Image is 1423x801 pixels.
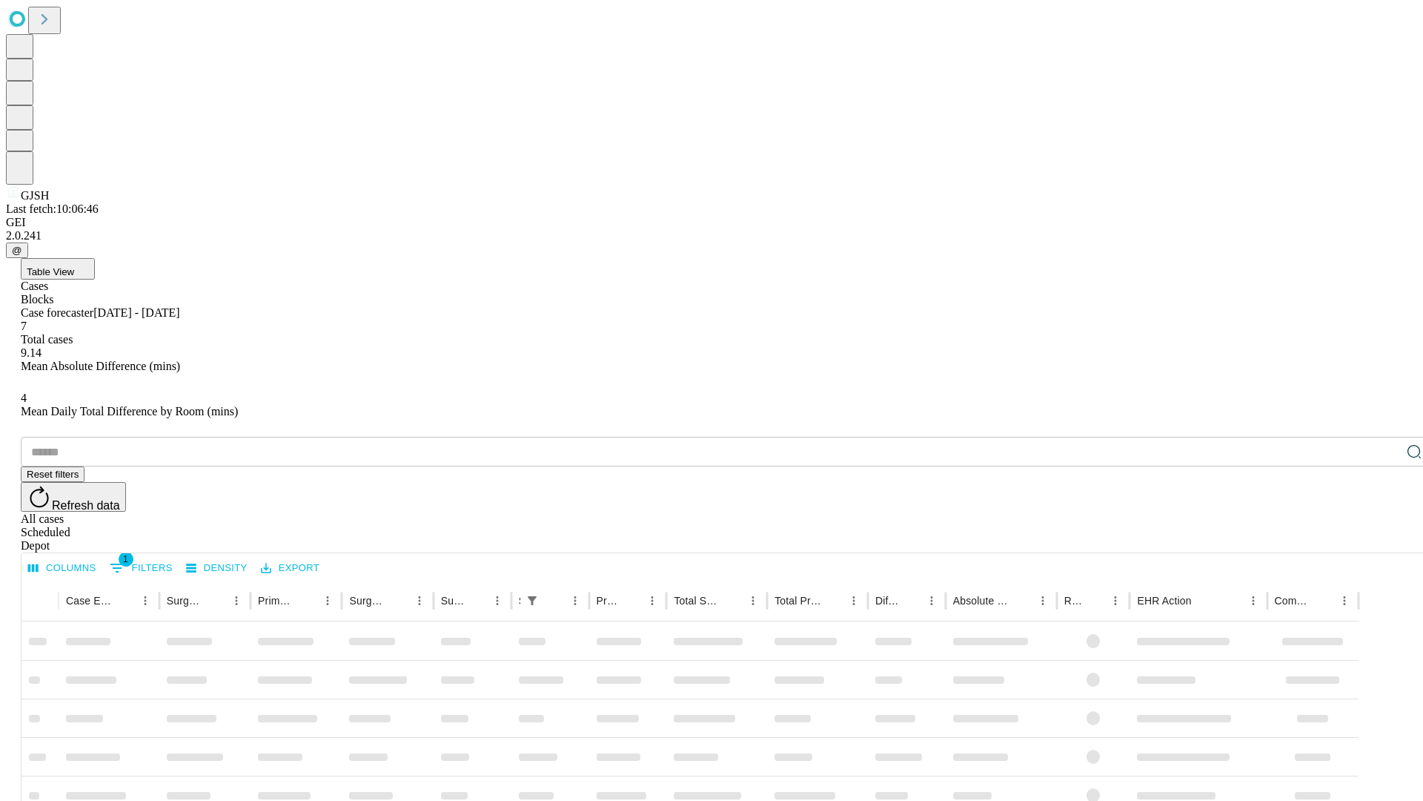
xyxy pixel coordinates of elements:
button: Sort [1012,590,1032,611]
button: Show filters [522,590,543,611]
div: Surgery Date [441,595,465,607]
span: 4 [21,392,27,404]
button: Sort [296,590,317,611]
button: Sort [1084,590,1105,611]
button: Select columns [24,557,100,580]
button: Menu [743,590,763,611]
div: Total Scheduled Duration [674,595,720,607]
button: Menu [565,590,586,611]
span: 1 [119,552,133,567]
button: Menu [843,590,864,611]
button: Reset filters [21,467,84,482]
span: @ [12,245,22,256]
div: Predicted In Room Duration [597,595,620,607]
span: 9.14 [21,346,42,359]
div: 1 active filter [522,590,543,611]
button: Refresh data [21,482,126,512]
span: Total cases [21,333,73,346]
button: Menu [135,590,156,611]
button: Show filters [106,556,176,580]
span: Refresh data [52,499,120,512]
div: Difference [875,595,899,607]
div: Primary Service [258,595,295,607]
button: Sort [388,590,409,611]
span: [DATE] - [DATE] [93,306,179,319]
button: Menu [1105,590,1126,611]
button: Menu [1243,590,1264,611]
div: Surgeon Name [167,595,204,607]
button: Sort [114,590,135,611]
div: EHR Action [1137,595,1191,607]
button: Sort [466,590,487,611]
div: Case Epic Id [66,595,113,607]
button: Sort [900,590,921,611]
div: Absolute Difference [953,595,1010,607]
span: Reset filters [27,469,79,480]
div: 2.0.241 [6,229,1417,243]
button: Sort [823,590,843,611]
button: Menu [226,590,247,611]
button: Menu [1032,590,1053,611]
div: Total Predicted Duration [774,595,821,607]
span: Table View [27,266,74,277]
button: Sort [1193,590,1214,611]
div: Scheduled In Room Duration [519,595,520,607]
div: Comments [1275,595,1312,607]
span: Mean Absolute Difference (mins) [21,360,180,372]
button: Export [257,557,323,580]
button: Sort [544,590,565,611]
button: Menu [317,590,338,611]
button: Sort [1313,590,1334,611]
button: Menu [642,590,663,611]
button: Menu [921,590,942,611]
button: Sort [621,590,642,611]
span: Mean Daily Total Difference by Room (mins) [21,405,238,418]
span: Case forecaster [21,306,93,319]
span: 7 [21,320,27,332]
button: Sort [722,590,743,611]
button: Sort [205,590,226,611]
span: GJSH [21,189,49,202]
button: Menu [487,590,508,611]
div: GEI [6,216,1417,229]
span: Last fetch: 10:06:46 [6,202,99,215]
button: Menu [409,590,430,611]
button: Table View [21,258,95,280]
button: Density [182,557,251,580]
button: @ [6,243,28,258]
div: Resolved in EHR [1064,595,1084,607]
div: Surgery Name [349,595,386,607]
button: Menu [1334,590,1355,611]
